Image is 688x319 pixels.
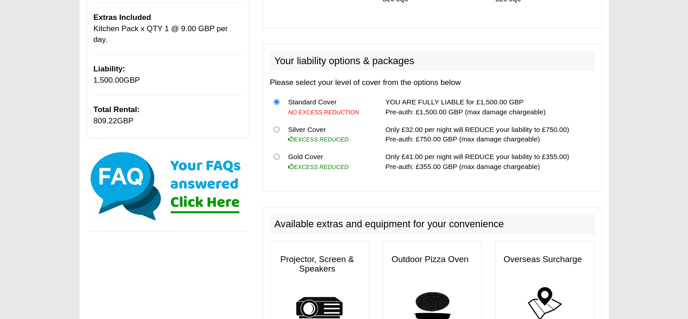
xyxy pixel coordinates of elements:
[382,121,595,148] td: Only £32.00 per night will REDUCE your liability to £750.00) Pre-auth: £750.00 GBP (max damage ch...
[270,77,595,88] p: Please select your level of cover from the options below
[94,104,242,127] p: GBP
[382,93,595,121] td: YOU ARE FULLY LIABLE for £1,500.00 GBP Pre-auth: £1,500.00 GBP (max damage chargeable)
[270,214,595,234] h2: Available extras and equipment for your convenience
[288,164,349,170] i: EXCESS REDUCED
[94,64,242,86] p: GBP
[382,148,595,175] td: Only £41.00 per night will REDUCE your liability to £355.00) Pre-auth: £355.00 GBP (max damage ch...
[383,250,481,269] h3: Outdoor Pizza Oven
[94,24,228,44] span: Kitchen Pack x QTY 1 @ 9.00 GBP per day.
[288,136,349,143] i: EXCESS REDUCED
[94,13,151,22] b: Extras Included
[270,250,369,278] h3: Projector, Screen & Speakers
[94,65,125,73] b: Liability:
[285,148,371,175] td: Gold Cover
[285,121,371,148] td: Silver Cover
[94,105,140,114] b: Total Rental:
[496,250,594,269] h3: Overseas Surcharge
[94,76,124,84] span: 1,500.00
[94,117,117,125] span: 809.22
[86,150,249,222] img: Click here for our most common FAQs
[270,51,595,71] h2: Your liability options & packages
[285,93,371,121] td: Standard Cover
[288,109,359,116] i: NO EXCESS REDUCTION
